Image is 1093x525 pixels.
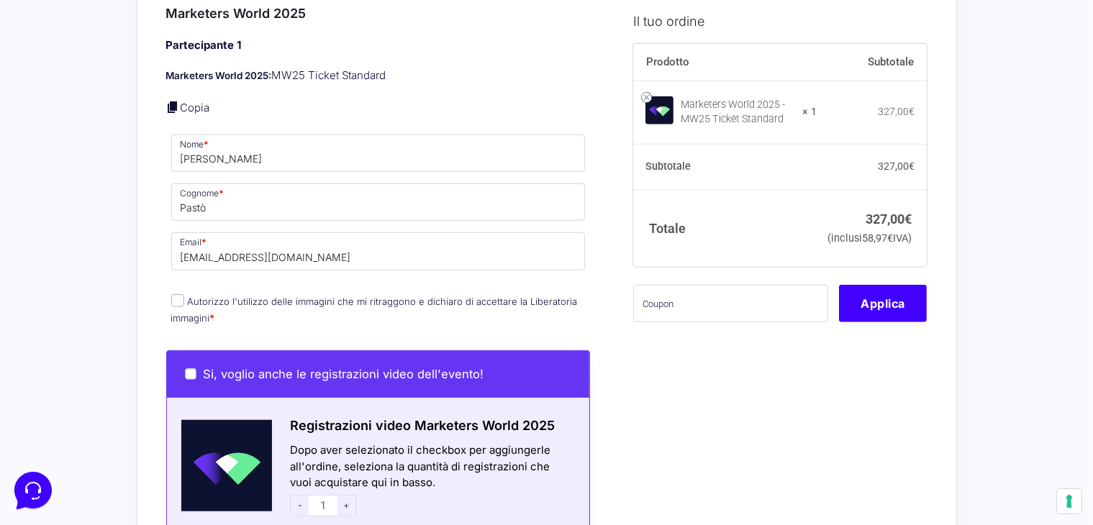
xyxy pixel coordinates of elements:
label: Autorizzo l'utilizzo delle immagini che mi ritraggono e dichiaro di accettare la Liberatoria imma... [171,296,578,324]
a: Copia i dettagli dell'acquirente [166,100,181,114]
span: € [909,106,915,117]
img: Schermata-2022-04-11-alle-18.28.41.png [167,420,273,511]
img: Marketers World 2025 - MW25 Ticket Standard [645,96,674,124]
span: € [909,160,915,172]
bdi: 327,00 [866,211,912,226]
th: Subtotale [817,43,928,81]
th: Prodotto [633,43,817,81]
button: Messaggi [100,393,189,426]
button: Applica [839,285,927,322]
h3: Il tuo ordine [633,11,927,30]
th: Totale [633,190,817,267]
p: Aiuto [222,413,242,426]
a: Apri Centro Assistenza [153,178,265,190]
p: MW25 Ticket Standard [166,68,591,84]
img: dark [46,81,75,109]
span: - [290,495,309,516]
h4: Partecipante 1 [166,37,591,54]
span: € [904,211,912,226]
span: Le tue conversazioni [23,58,122,69]
p: Messaggi [124,413,163,426]
img: dark [23,81,52,109]
button: Le tue preferenze relative al consenso per le tecnologie di tracciamento [1057,489,1081,513]
small: (inclusi IVA) [827,232,912,245]
h2: Ciao da Marketers 👋 [12,12,242,35]
th: Subtotale [633,144,817,190]
button: Aiuto [188,393,276,426]
input: Autorizzo l'utilizzo delle immagini che mi ritraggono e dichiaro di accettare la Liberatoria imma... [171,294,184,307]
bdi: 327,00 [878,160,915,172]
img: dark [69,81,98,109]
input: Cerca un articolo... [32,209,235,224]
input: 1 [309,495,337,516]
strong: Marketers World 2025: [166,70,272,81]
button: Inizia una conversazione [23,121,265,150]
h3: Marketers World 2025 [166,4,591,23]
input: Si, voglio anche le registrazioni video dell'evento! [185,368,196,380]
button: Home [12,393,100,426]
span: + [337,495,356,516]
span: Inizia una conversazione [94,129,212,141]
span: Trova una risposta [23,178,112,190]
span: 58,97 [862,232,893,245]
span: Registrazioni video Marketers World 2025 [290,418,555,433]
p: Home [43,413,68,426]
span: Si, voglio anche le registrazioni video dell'evento! [204,367,484,381]
bdi: 327,00 [878,106,915,117]
span: € [887,232,893,245]
strong: × 1 [802,105,817,119]
input: Coupon [633,285,828,322]
a: Copia [181,101,210,114]
div: Dopo aver selezionato il checkbox per aggiungerle all'ordine, seleziona la quantità di registrazi... [272,442,589,520]
div: Marketers World 2025 - MW25 Ticket Standard [681,98,793,127]
iframe: Customerly Messenger Launcher [12,469,55,512]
